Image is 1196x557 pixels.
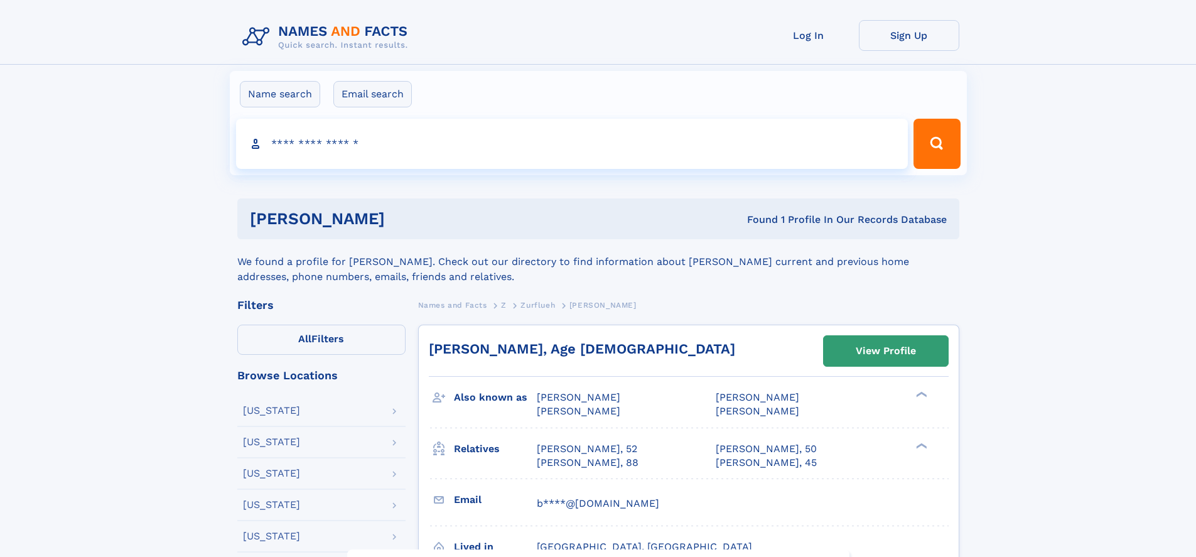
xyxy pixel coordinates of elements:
[913,391,928,399] div: ❯
[240,81,320,107] label: Name search
[758,20,859,51] a: Log In
[569,301,637,310] span: [PERSON_NAME]
[913,441,928,450] div: ❯
[250,211,566,227] h1: [PERSON_NAME]
[243,531,300,541] div: [US_STATE]
[454,387,537,408] h3: Also known as
[856,337,916,365] div: View Profile
[243,406,300,416] div: [US_STATE]
[236,119,908,169] input: search input
[237,20,418,54] img: Logo Names and Facts
[454,489,537,511] h3: Email
[716,442,817,456] a: [PERSON_NAME], 50
[237,300,406,311] div: Filters
[537,405,620,417] span: [PERSON_NAME]
[716,405,799,417] span: [PERSON_NAME]
[716,456,817,470] a: [PERSON_NAME], 45
[429,341,735,357] a: [PERSON_NAME], Age [DEMOGRAPHIC_DATA]
[243,468,300,479] div: [US_STATE]
[237,239,959,284] div: We found a profile for [PERSON_NAME]. Check out our directory to find information about [PERSON_N...
[859,20,959,51] a: Sign Up
[537,442,637,456] a: [PERSON_NAME], 52
[454,438,537,460] h3: Relatives
[537,456,638,470] a: [PERSON_NAME], 88
[243,500,300,510] div: [US_STATE]
[501,297,507,313] a: Z
[537,391,620,403] span: [PERSON_NAME]
[716,391,799,403] span: [PERSON_NAME]
[298,333,311,345] span: All
[237,370,406,381] div: Browse Locations
[566,213,947,227] div: Found 1 Profile In Our Records Database
[418,297,487,313] a: Names and Facts
[520,297,555,313] a: Zurflueh
[243,437,300,447] div: [US_STATE]
[913,119,960,169] button: Search Button
[333,81,412,107] label: Email search
[501,301,507,310] span: Z
[237,325,406,355] label: Filters
[824,336,948,366] a: View Profile
[520,301,555,310] span: Zurflueh
[537,541,752,553] span: [GEOGRAPHIC_DATA], [GEOGRAPHIC_DATA]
